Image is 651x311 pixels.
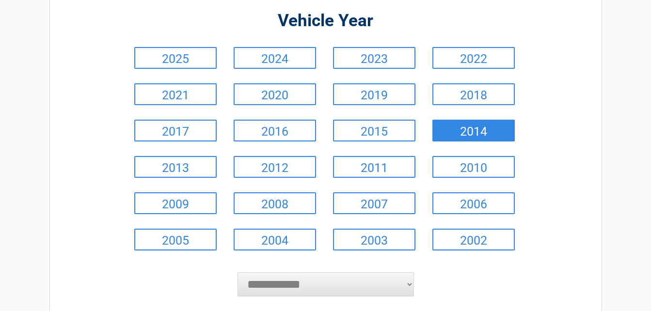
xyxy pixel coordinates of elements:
[432,47,515,69] a: 2022
[432,229,515,250] a: 2002
[333,192,415,214] a: 2007
[234,229,316,250] a: 2004
[134,192,217,214] a: 2009
[134,83,217,105] a: 2021
[234,192,316,214] a: 2008
[134,120,217,141] a: 2017
[234,83,316,105] a: 2020
[333,120,415,141] a: 2015
[132,10,520,32] h2: Vehicle Year
[134,229,217,250] a: 2005
[234,120,316,141] a: 2016
[134,47,217,69] a: 2025
[333,156,415,178] a: 2011
[333,229,415,250] a: 2003
[333,83,415,105] a: 2019
[432,156,515,178] a: 2010
[333,47,415,69] a: 2023
[432,192,515,214] a: 2006
[234,47,316,69] a: 2024
[432,120,515,141] a: 2014
[432,83,515,105] a: 2018
[234,156,316,178] a: 2012
[134,156,217,178] a: 2013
